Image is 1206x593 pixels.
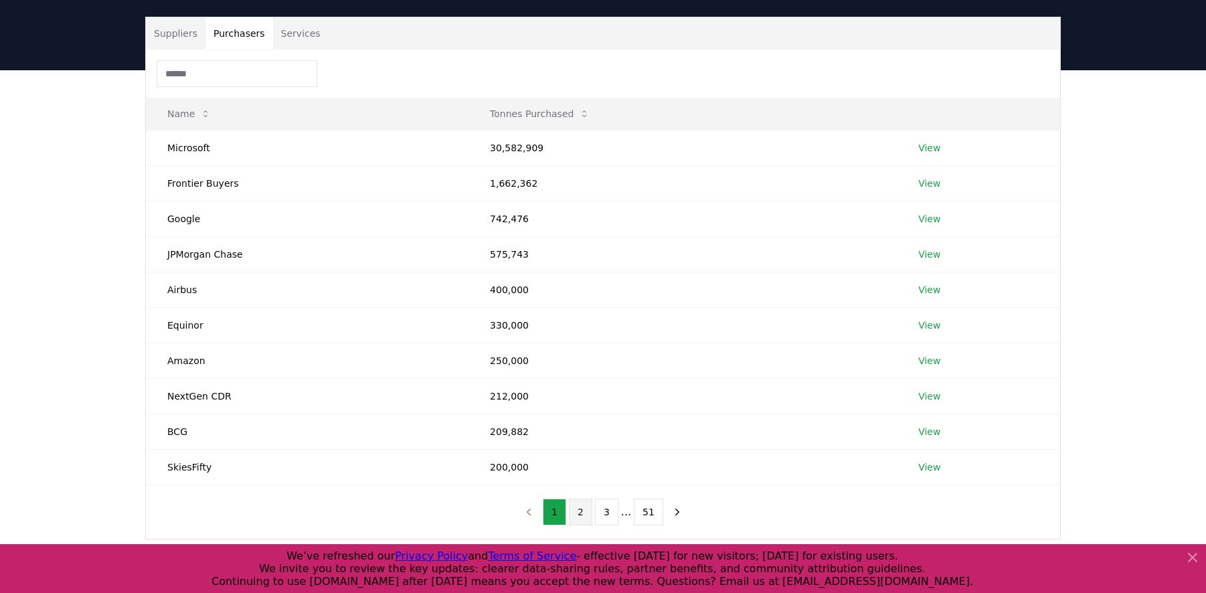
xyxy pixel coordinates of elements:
[146,414,468,449] td: BCG
[918,283,940,296] a: View
[146,165,468,201] td: Frontier Buyers
[918,425,940,438] a: View
[595,499,618,525] button: 3
[468,165,897,201] td: 1,662,362
[918,319,940,332] a: View
[205,17,273,50] button: Purchasers
[146,449,468,485] td: SkiesFifty
[468,236,897,272] td: 575,743
[918,390,940,403] a: View
[468,130,897,165] td: 30,582,909
[146,272,468,307] td: Airbus
[918,177,940,190] a: View
[666,499,689,525] button: next page
[918,248,940,261] a: View
[146,130,468,165] td: Microsoft
[621,504,631,520] li: ...
[146,343,468,378] td: Amazon
[918,354,940,367] a: View
[468,201,897,236] td: 742,476
[146,201,468,236] td: Google
[634,499,663,525] button: 51
[918,460,940,474] a: View
[468,378,897,414] td: 212,000
[918,141,940,155] a: View
[569,499,592,525] button: 2
[468,414,897,449] td: 209,882
[468,343,897,378] td: 250,000
[479,100,600,127] button: Tonnes Purchased
[146,17,205,50] button: Suppliers
[146,236,468,272] td: JPMorgan Chase
[146,307,468,343] td: Equinor
[157,100,222,127] button: Name
[468,272,897,307] td: 400,000
[468,307,897,343] td: 330,000
[543,499,566,525] button: 1
[146,378,468,414] td: NextGen CDR
[273,17,329,50] button: Services
[468,449,897,485] td: 200,000
[918,212,940,226] a: View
